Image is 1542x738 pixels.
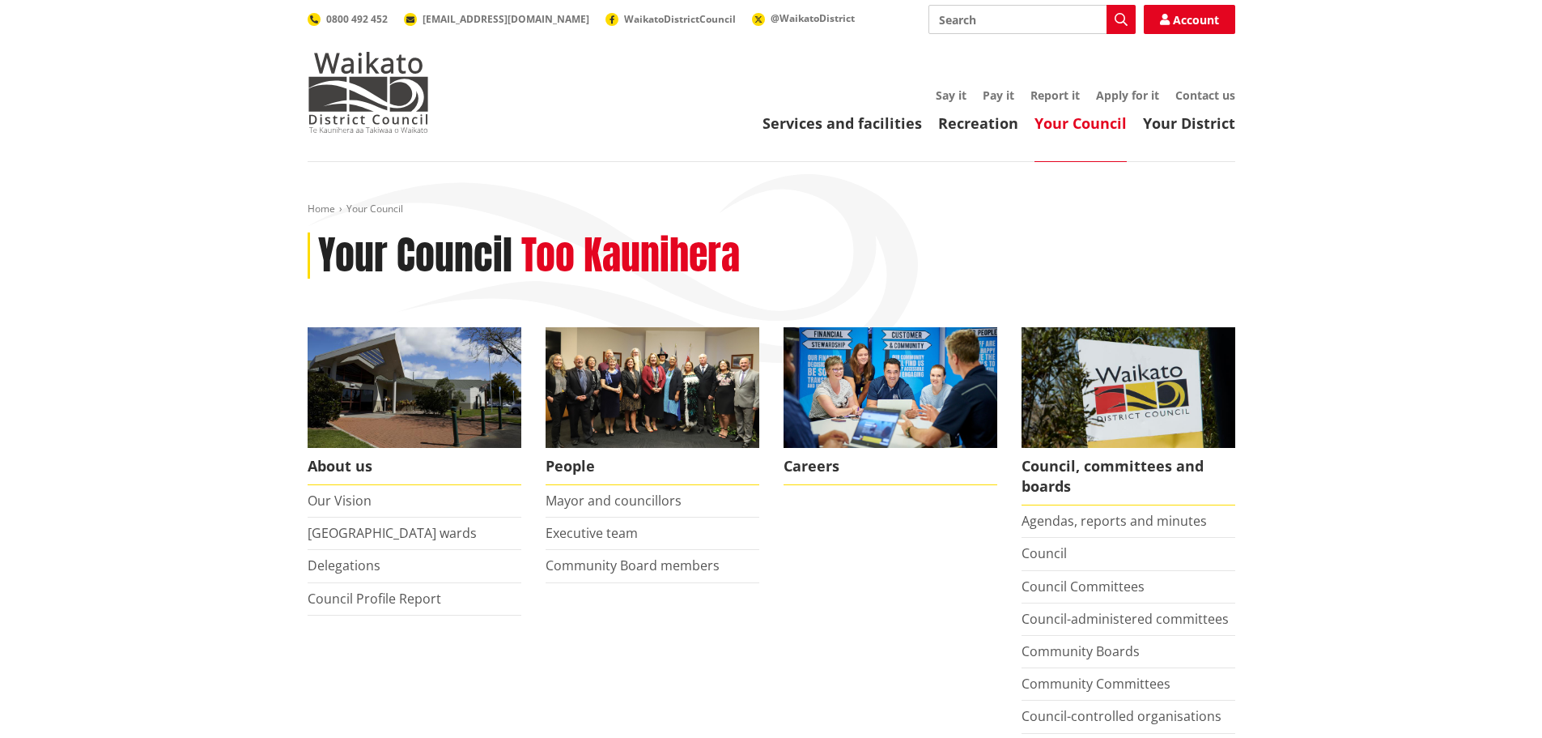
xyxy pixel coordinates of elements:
a: Council-administered committees [1022,610,1229,628]
a: Community Committees [1022,675,1170,693]
span: WaikatoDistrictCouncil [624,12,736,26]
span: [EMAIL_ADDRESS][DOMAIN_NAME] [423,12,589,26]
img: Waikato-District-Council-sign [1022,327,1235,448]
img: 2022 Council [546,327,759,448]
a: Your District [1143,113,1235,133]
a: Community Board members [546,557,720,574]
a: Delegations [308,557,380,574]
a: Say it [936,87,966,103]
a: Your Council [1034,113,1127,133]
span: Council, committees and boards [1022,448,1235,506]
h2: Too Kaunihera [521,232,740,279]
input: Search input [928,5,1136,34]
a: @WaikatoDistrict [752,11,855,25]
a: Contact us [1175,87,1235,103]
span: People [546,448,759,485]
span: @WaikatoDistrict [771,11,855,25]
img: Office staff in meeting - Career page [784,327,997,448]
a: [GEOGRAPHIC_DATA] wards [308,524,477,542]
a: Council [1022,544,1067,562]
a: Careers [784,327,997,485]
a: Council-controlled organisations [1022,707,1221,725]
a: Recreation [938,113,1018,133]
a: Apply for it [1096,87,1159,103]
nav: breadcrumb [308,203,1235,216]
a: WDC Building 0015 About us [308,327,521,485]
a: Council Committees [1022,578,1145,595]
a: Services and facilities [763,113,922,133]
a: Agendas, reports and minutes [1022,512,1207,530]
a: Report it [1030,87,1080,103]
h1: Your Council [318,232,512,279]
a: 2022 Council People [546,327,759,485]
a: Home [308,202,335,215]
a: Pay it [983,87,1014,103]
img: WDC Building 0015 [308,327,521,448]
a: Community Boards [1022,642,1140,660]
a: Waikato-District-Council-sign Council, committees and boards [1022,327,1235,506]
span: Your Council [346,202,403,215]
a: Executive team [546,524,638,542]
a: Council Profile Report [308,590,441,608]
a: WaikatoDistrictCouncil [605,12,736,26]
span: About us [308,448,521,485]
img: Waikato District Council - Te Kaunihera aa Takiwaa o Waikato [308,52,429,133]
a: 0800 492 452 [308,12,388,26]
a: Mayor and councillors [546,492,682,510]
a: Our Vision [308,492,372,510]
a: [EMAIL_ADDRESS][DOMAIN_NAME] [404,12,589,26]
a: Account [1144,5,1235,34]
span: 0800 492 452 [326,12,388,26]
span: Careers [784,448,997,485]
